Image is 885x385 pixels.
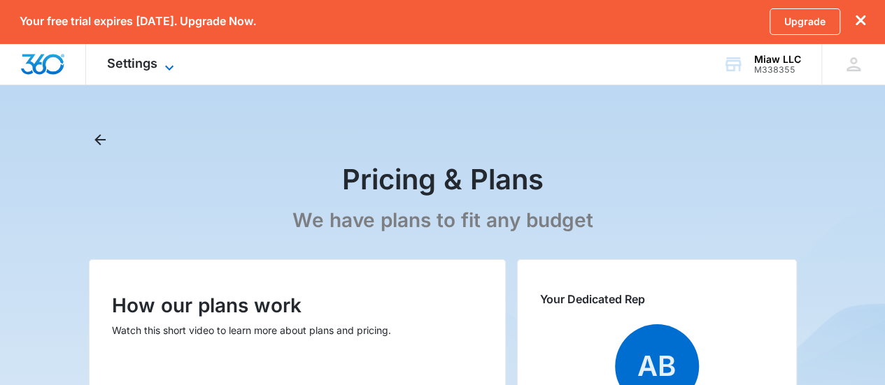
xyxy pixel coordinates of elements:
button: dismiss this dialog [856,15,865,28]
p: Your free trial expires [DATE]. Upgrade Now. [20,15,256,28]
p: Your Dedicated Rep [540,291,774,307]
div: account name [754,54,801,65]
span: Settings [107,56,157,71]
p: We have plans to fit any budget [292,208,593,233]
div: Settings [86,43,199,85]
button: Back [89,129,111,151]
a: Upgrade [770,8,840,35]
p: How our plans work [112,291,483,320]
div: account id [754,65,801,75]
h1: Pricing & Plans [342,162,544,197]
p: Watch this short video to learn more about plans and pricing. [112,323,483,337]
